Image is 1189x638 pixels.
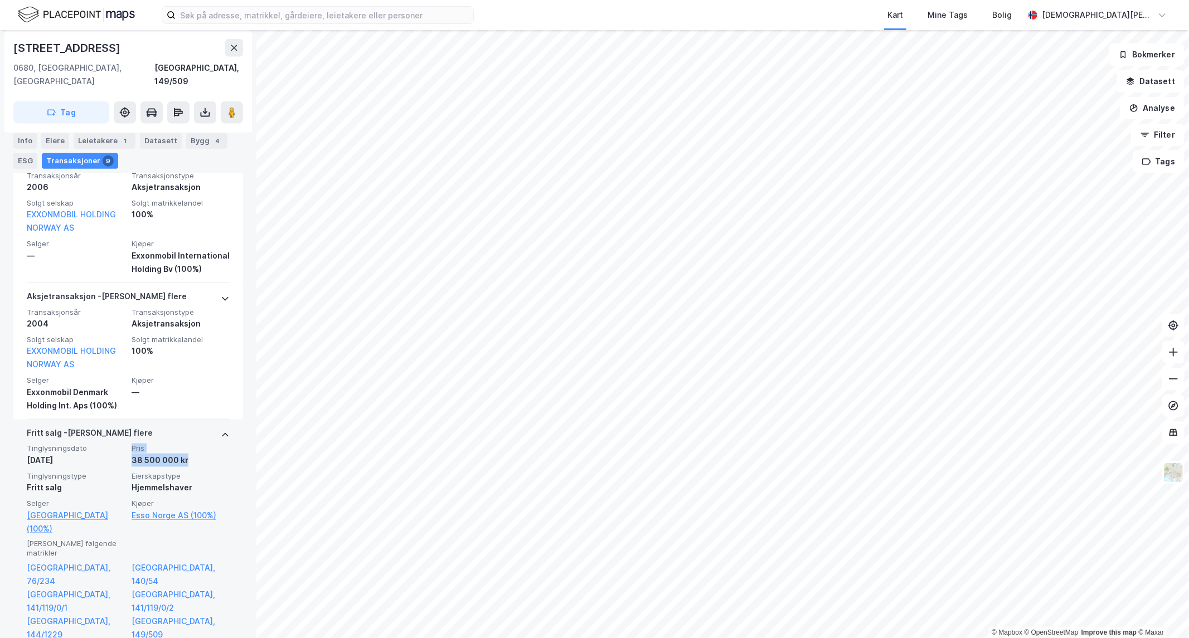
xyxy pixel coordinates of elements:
div: Fritt salg [27,481,125,494]
iframe: Chat Widget [1133,585,1189,638]
div: Datasett [140,133,182,148]
div: Exxonmobil Denmark Holding Int. Aps (100%) [27,386,125,412]
a: Improve this map [1081,629,1137,636]
div: Info [13,133,37,148]
div: Eiere [41,133,69,148]
a: EXXONMOBIL HOLDING NORWAY AS [27,210,116,232]
img: Z [1163,462,1184,483]
button: Filter [1131,124,1185,146]
div: Kart [887,8,903,22]
div: Bygg [186,133,227,148]
span: Eierskapstype [132,471,230,481]
div: 100% [132,208,230,221]
div: 1 [120,135,131,146]
div: Hjemmelshaver [132,481,230,494]
img: logo.f888ab2527a4732fd821a326f86c7f29.svg [18,5,135,25]
span: Transaksjonsår [27,171,125,181]
span: Transaksjonstype [132,171,230,181]
div: — [132,386,230,399]
span: Kjøper [132,499,230,508]
span: Kjøper [132,376,230,385]
div: [DATE] [27,454,125,467]
a: Esso Norge AS (100%) [132,509,230,522]
span: Kjøper [132,239,230,249]
div: Transaksjoner [42,153,118,168]
div: Aksjetransaksjon [132,317,230,330]
div: ESG [13,153,37,168]
span: Selger [27,376,125,385]
a: OpenStreetMap [1025,629,1079,636]
a: [GEOGRAPHIC_DATA], 140/54 [132,561,230,588]
span: Tinglysningstype [27,471,125,481]
div: 2006 [27,181,125,194]
span: Solgt matrikkelandel [132,198,230,208]
div: Fritt salg - [PERSON_NAME] flere [27,426,153,444]
button: Bokmerker [1109,43,1185,66]
input: Søk på adresse, matrikkel, gårdeiere, leietakere eller personer [176,7,473,23]
span: Selger [27,239,125,249]
div: Exxonmobil International Holding Bv (100%) [132,249,230,276]
span: Solgt matrikkelandel [132,335,230,344]
a: [GEOGRAPHIC_DATA], 76/234 [27,561,125,588]
div: 9 [103,155,114,166]
a: [GEOGRAPHIC_DATA], 141/119/0/2 [132,588,230,615]
div: 100% [132,344,230,358]
div: [GEOGRAPHIC_DATA], 149/509 [154,61,243,88]
button: Datasett [1117,70,1185,92]
div: Mine Tags [928,8,968,22]
span: Solgt selskap [27,198,125,208]
button: Tag [13,101,109,124]
a: [GEOGRAPHIC_DATA], 141/119/0/1 [27,588,125,615]
a: Mapbox [992,629,1022,636]
span: Selger [27,499,125,508]
div: — [27,249,125,262]
button: Tags [1133,150,1185,173]
span: Transaksjonsår [27,308,125,317]
div: Leietakere [74,133,135,148]
div: Aksjetransaksjon [132,181,230,194]
div: 38 500 000 kr [132,454,230,467]
span: Solgt selskap [27,335,125,344]
div: 2004 [27,317,125,330]
div: Aksjetransaksjon - [PERSON_NAME] flere [27,290,187,308]
span: Pris [132,444,230,453]
a: [GEOGRAPHIC_DATA] (100%) [27,509,125,535]
button: Analyse [1120,97,1185,119]
span: [PERSON_NAME] følgende matrikler [27,539,125,558]
div: 0680, [GEOGRAPHIC_DATA], [GEOGRAPHIC_DATA] [13,61,154,88]
div: Kontrollprogram for chat [1133,585,1189,638]
div: [DEMOGRAPHIC_DATA][PERSON_NAME] [1042,8,1153,22]
a: EXXONMOBIL HOLDING NORWAY AS [27,346,116,369]
div: [STREET_ADDRESS] [13,39,123,57]
span: Tinglysningsdato [27,444,125,453]
div: Bolig [992,8,1012,22]
div: 4 [212,135,223,146]
span: Transaksjonstype [132,308,230,317]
